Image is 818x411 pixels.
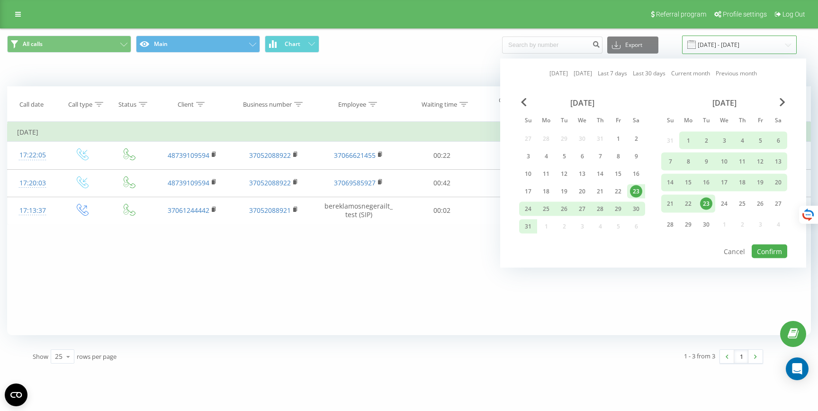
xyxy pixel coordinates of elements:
div: Sun Sep 14, 2025 [661,174,679,191]
div: 5 [754,134,766,146]
div: 2 [630,133,642,145]
div: 11 [540,168,552,180]
div: Fri Sep 5, 2025 [751,132,769,149]
div: Mon Sep 29, 2025 [679,216,697,233]
div: 2 [700,134,712,146]
abbr: Friday [753,114,767,128]
div: 29 [682,219,694,231]
div: Wed Aug 27, 2025 [573,202,591,216]
div: Sun Aug 24, 2025 [519,202,537,216]
div: 3 [718,134,730,146]
abbr: Tuesday [699,114,713,128]
div: Status [118,100,136,109]
div: Wed Aug 6, 2025 [573,149,591,164]
div: 21 [664,197,676,210]
div: 30 [700,219,712,231]
div: Call type [68,100,92,109]
div: Thu Aug 14, 2025 [591,167,609,181]
div: Wed Sep 17, 2025 [715,174,733,191]
td: [DATE] [8,123,811,142]
div: 19 [558,185,570,198]
div: Thu Sep 18, 2025 [733,174,751,191]
div: 27 [576,203,588,215]
div: 23 [700,197,712,210]
div: Wed Aug 13, 2025 [573,167,591,181]
div: Fri Aug 22, 2025 [609,184,627,199]
div: 17 [522,185,534,198]
div: Mon Sep 22, 2025 [679,195,697,212]
a: Last 7 days [598,69,627,78]
div: 13 [576,168,588,180]
div: Open Intercom Messenger [786,357,809,380]
a: 48739109594 [168,178,209,187]
div: 25 [55,352,63,361]
div: 1 - 3 from 3 [684,351,715,361]
div: 1 [612,133,624,145]
div: 4 [540,150,552,163]
div: 7 [594,150,606,163]
div: 8 [682,155,694,168]
div: 14 [664,176,676,189]
div: Sat Sep 20, 2025 [769,174,787,191]
div: Fri Aug 8, 2025 [609,149,627,164]
div: 19 [754,176,766,189]
div: 28 [594,203,606,215]
abbr: Saturday [629,114,643,128]
a: 48739109594 [168,151,209,160]
span: Chart [285,41,300,47]
div: 10 [718,155,730,168]
button: Confirm [752,245,787,258]
div: Sun Sep 21, 2025 [661,195,679,212]
div: Tue Sep 30, 2025 [697,216,715,233]
div: Mon Aug 4, 2025 [537,149,555,164]
span: Log Out [782,10,805,18]
a: 37069585927 [334,178,376,187]
span: Show [33,352,48,361]
div: Fri Sep 19, 2025 [751,174,769,191]
td: 00:26 [481,142,560,169]
div: Thu Aug 7, 2025 [591,149,609,164]
div: Sat Aug 23, 2025 [627,184,645,199]
div: Tue Aug 12, 2025 [555,167,573,181]
div: Sat Sep 6, 2025 [769,132,787,149]
div: 26 [558,203,570,215]
div: Tue Aug 26, 2025 [555,202,573,216]
div: Wed Sep 24, 2025 [715,195,733,212]
div: 22 [682,197,694,210]
div: Mon Sep 8, 2025 [679,153,697,170]
div: Fri Aug 1, 2025 [609,132,627,146]
span: Next Month [780,98,785,107]
td: 00:42 [403,169,481,197]
a: [DATE] [549,69,568,78]
div: Thu Sep 4, 2025 [733,132,751,149]
div: Wed Sep 3, 2025 [715,132,733,149]
div: Wed Aug 20, 2025 [573,184,591,199]
div: 23 [630,185,642,198]
a: 37052088921 [249,206,291,215]
span: All calls [23,40,43,48]
div: Sun Aug 10, 2025 [519,167,537,181]
div: 16 [700,176,712,189]
div: 24 [522,203,534,215]
div: Mon Aug 25, 2025 [537,202,555,216]
button: Export [607,37,658,54]
div: Sun Sep 28, 2025 [661,216,679,233]
div: Sun Aug 31, 2025 [519,219,537,234]
div: 26 [754,197,766,210]
div: 7 [664,155,676,168]
div: 12 [754,155,766,168]
td: 00:04 [481,197,560,224]
div: Tue Sep 9, 2025 [697,153,715,170]
abbr: Monday [539,114,553,128]
div: 17:20:03 [17,174,48,192]
a: Current month [671,69,710,78]
div: Thu Aug 21, 2025 [591,184,609,199]
input: Search by number [502,37,602,54]
div: Sun Aug 3, 2025 [519,149,537,164]
div: Sun Aug 17, 2025 [519,184,537,199]
abbr: Wednesday [575,114,589,128]
div: Employee [338,100,366,109]
div: Mon Sep 15, 2025 [679,174,697,191]
div: 20 [576,185,588,198]
div: Tue Aug 5, 2025 [555,149,573,164]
